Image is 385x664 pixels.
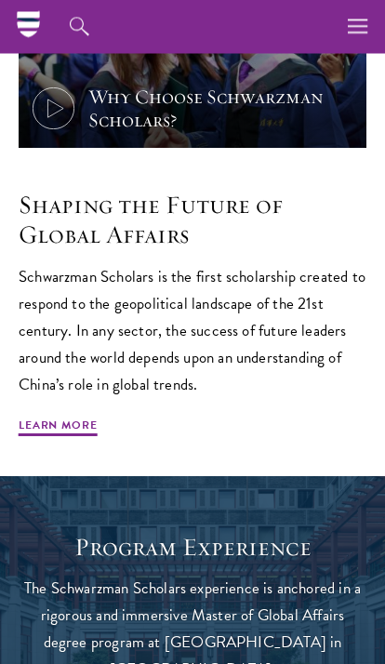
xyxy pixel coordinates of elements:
div: Why Choose Schwarzman Scholars? [88,86,366,133]
h1: Program Experience [19,533,366,563]
a: Learn More [19,418,98,440]
h2: Shaping the Future of Global Affairs [19,191,366,250]
p: Schwarzman Scholars is the first scholarship created to respond to the geopolitical landscape of ... [19,264,366,399]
